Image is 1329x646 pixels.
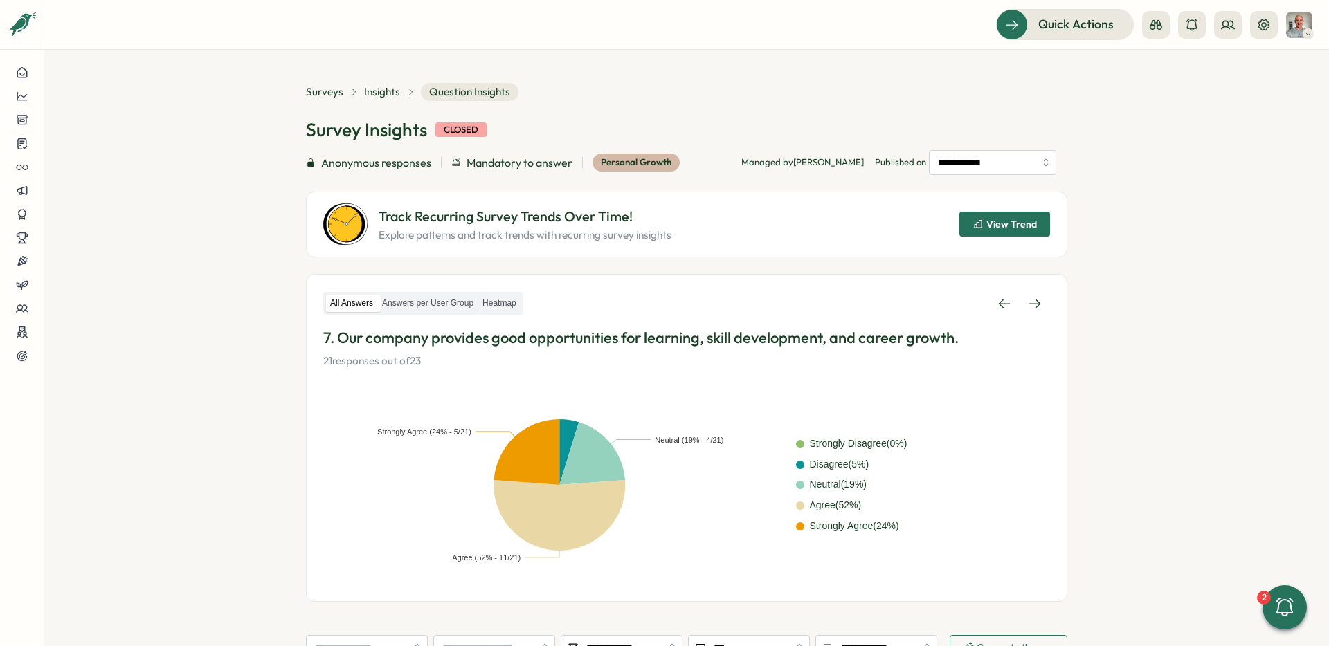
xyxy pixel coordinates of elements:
text: Strongly Agree (24% - 5/21) [377,427,471,436]
div: Disagree ( 5 %) [810,457,869,472]
img: Philipp Eberhardt [1286,12,1312,38]
span: Question Insights [421,83,518,101]
span: View Trend [986,219,1037,229]
div: Personal Growth [593,154,680,172]
label: Heatmap [478,295,521,312]
div: Neutral ( 19 %) [810,477,867,492]
label: All Answers [326,295,377,312]
a: Surveys [306,84,343,100]
span: Anonymous responses [321,154,431,172]
p: 7. Our company provides good opportunities for learning, skill development, and career growth. [323,327,1050,349]
div: Strongly Disagree ( 0 %) [810,436,907,452]
span: [PERSON_NAME] [793,156,864,167]
div: 2 [1257,591,1271,605]
p: Explore patterns and track trends with recurring survey insights [379,228,671,243]
p: Track Recurring Survey Trends Over Time! [379,206,671,228]
span: Quick Actions [1038,15,1114,33]
button: View Trend [959,212,1050,237]
button: 2 [1263,585,1307,629]
text: Neutral (19% - 4/21) [655,436,723,444]
p: 21 responses out of 23 [323,353,1050,369]
span: Published on [875,150,1056,175]
span: Mandatory to answer [467,154,572,172]
div: Agree ( 52 %) [810,498,862,513]
button: Quick Actions [996,9,1134,39]
div: Strongly Agree ( 24 %) [810,519,899,534]
div: closed [435,122,487,138]
a: Insights [364,84,400,100]
text: Agree (52% - 11/21) [452,553,521,562]
p: Managed by [741,156,864,169]
h1: Survey Insights [306,118,427,142]
label: Answers per User Group [378,295,478,312]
